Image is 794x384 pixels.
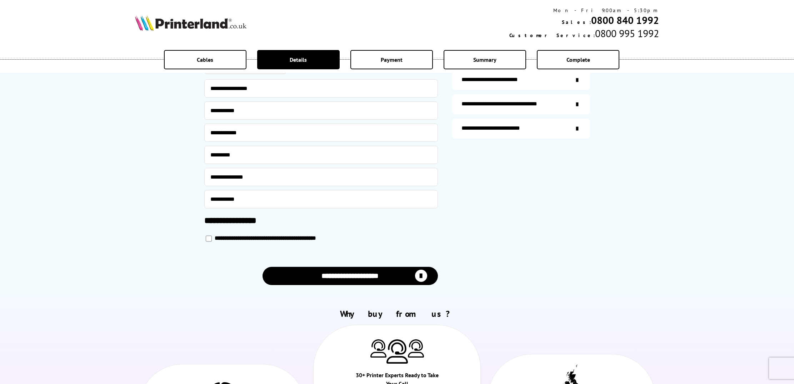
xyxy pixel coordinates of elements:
[595,27,659,40] span: 0800 995 1992
[386,339,408,364] img: Printer Experts
[473,56,496,63] span: Summary
[566,56,590,63] span: Complete
[591,14,659,27] a: 0800 840 1992
[381,56,403,63] span: Payment
[135,15,246,31] img: Printerland Logo
[370,339,386,358] img: Printer Experts
[135,308,659,319] h2: Why buy from us?
[290,56,307,63] span: Details
[452,119,590,139] a: secure-website
[197,56,213,63] span: Cables
[509,7,659,14] div: Mon - Fri 9:00am - 5:30pm
[562,19,591,25] span: Sales:
[509,32,595,39] span: Customer Service:
[408,339,424,358] img: Printer Experts
[452,70,590,90] a: items-arrive
[452,94,590,114] a: additional-cables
